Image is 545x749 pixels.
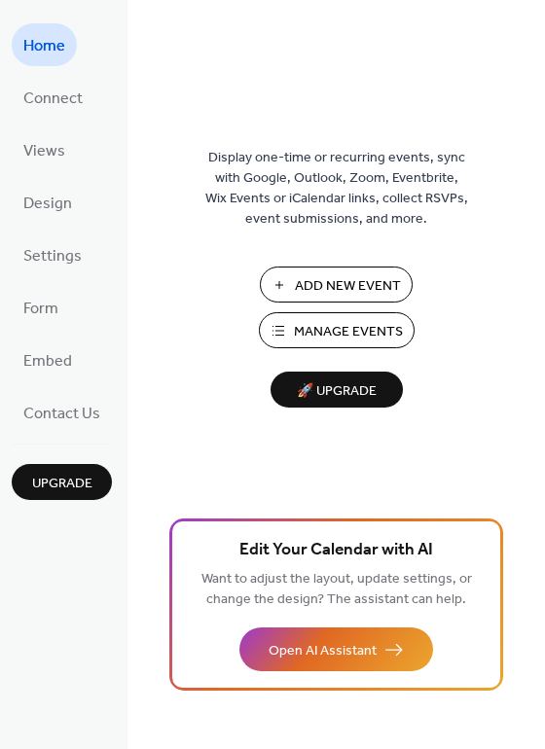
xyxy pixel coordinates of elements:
a: Design [12,181,84,224]
span: Manage Events [294,322,403,342]
button: Open AI Assistant [239,627,433,671]
span: Settings [23,241,82,272]
button: Upgrade [12,464,112,500]
a: Settings [12,233,93,276]
span: Connect [23,84,83,115]
span: 🚀 Upgrade [282,378,391,405]
span: Upgrade [32,474,92,494]
span: Open AI Assistant [269,641,377,661]
a: Home [12,23,77,66]
span: Embed [23,346,72,377]
span: Edit Your Calendar with AI [239,537,433,564]
a: Views [12,128,77,171]
button: Add New Event [260,267,413,303]
span: Display one-time or recurring events, sync with Google, Outlook, Zoom, Eventbrite, Wix Events or ... [205,148,468,230]
button: Manage Events [259,312,415,348]
span: Add New Event [295,276,401,297]
span: Home [23,31,65,62]
a: Form [12,286,70,329]
span: Design [23,189,72,220]
a: Contact Us [12,391,112,434]
button: 🚀 Upgrade [271,372,403,408]
span: Views [23,136,65,167]
span: Form [23,294,58,325]
a: Connect [12,76,94,119]
a: Embed [12,339,84,381]
span: Want to adjust the layout, update settings, or change the design? The assistant can help. [201,566,472,613]
span: Contact Us [23,399,100,430]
